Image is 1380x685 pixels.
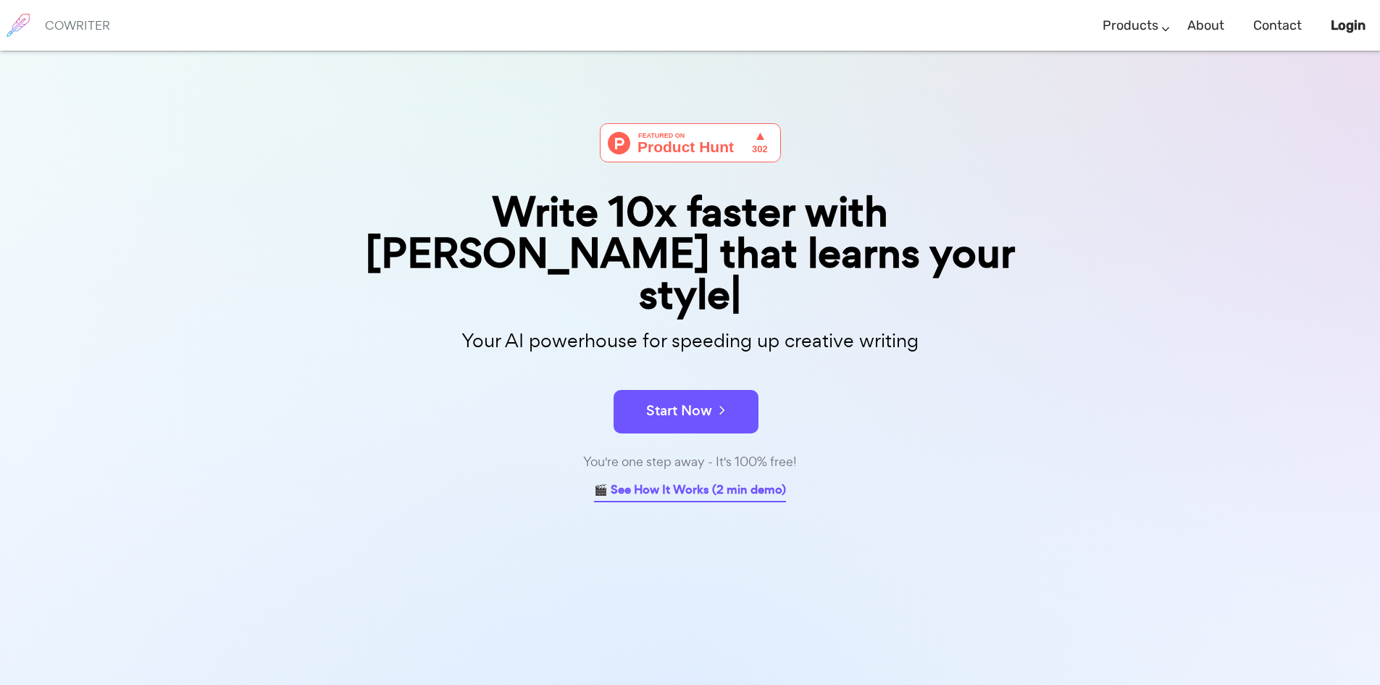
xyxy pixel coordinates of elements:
a: 🎬 See How It Works (2 min demo) [594,480,786,502]
button: Start Now [614,390,758,433]
img: Cowriter - Your AI buddy for speeding up creative writing | Product Hunt [600,123,781,162]
a: Products [1103,4,1158,47]
p: Your AI powerhouse for speeding up creative writing [328,325,1053,357]
b: Login [1331,17,1366,33]
div: You're one step away - It's 100% free! [328,452,1053,473]
h6: COWRITER [45,19,110,32]
a: Login [1331,4,1366,47]
a: About [1187,4,1224,47]
div: Write 10x faster with [PERSON_NAME] that learns your style [328,191,1053,316]
a: Contact [1253,4,1302,47]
